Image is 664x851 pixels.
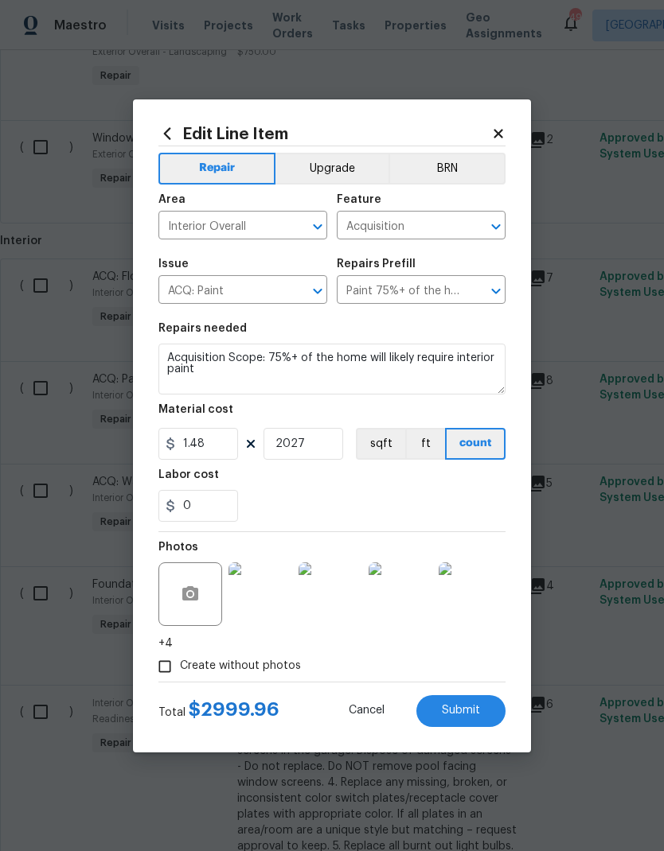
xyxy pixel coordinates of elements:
span: Submit [442,705,480,717]
button: Open [485,216,507,238]
span: +4 [158,635,173,651]
button: Submit [416,695,506,727]
textarea: Acquisition Scope: 75%+ of the home will likely require interior paint [158,344,506,394]
div: Total [158,701,279,721]
span: Create without photos [180,658,301,674]
button: sqft [356,428,405,460]
span: $ 2999.96 [189,700,279,719]
h5: Photos [158,542,198,553]
button: Upgrade [275,153,389,185]
button: ft [405,428,445,460]
button: Open [485,280,507,302]
h5: Repairs needed [158,323,247,334]
span: Cancel [349,705,385,717]
button: Open [307,280,329,302]
h5: Repairs Prefill [337,258,416,270]
h5: Labor cost [158,469,219,480]
button: Repair [158,153,275,185]
h5: Material cost [158,404,233,415]
h2: Edit Line Item [158,125,491,142]
h5: Area [158,194,186,205]
button: Cancel [323,695,410,727]
h5: Issue [158,258,189,270]
h5: Feature [337,194,381,205]
button: count [445,428,506,460]
button: Open [307,216,329,238]
button: BRN [389,153,506,185]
